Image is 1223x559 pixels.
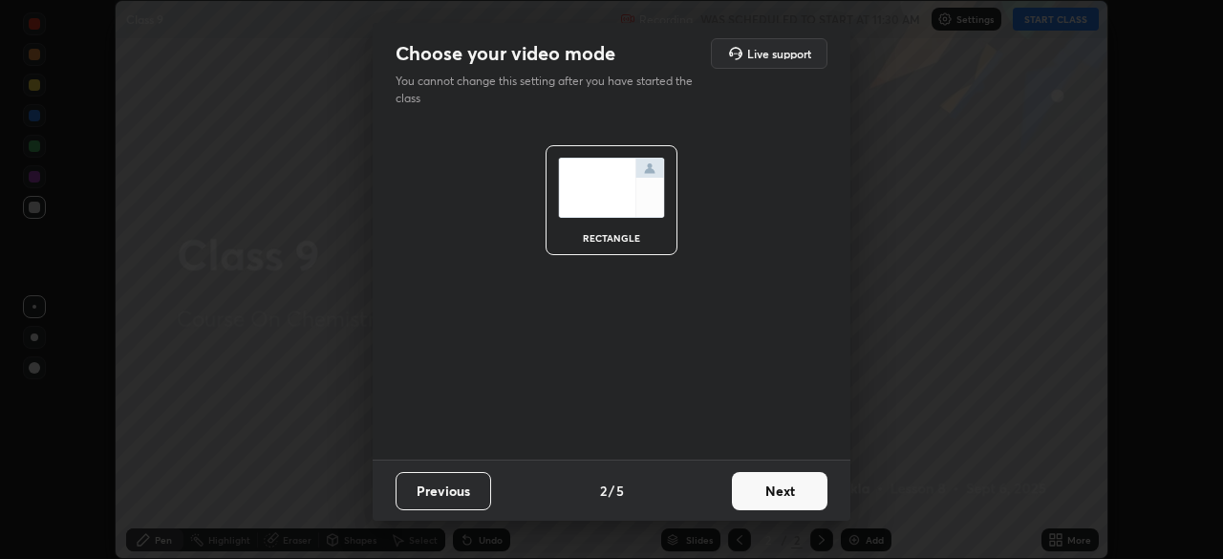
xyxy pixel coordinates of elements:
[396,41,615,66] h2: Choose your video mode
[732,472,827,510] button: Next
[616,481,624,501] h4: 5
[609,481,614,501] h4: /
[747,48,811,59] h5: Live support
[396,73,705,107] p: You cannot change this setting after you have started the class
[558,158,665,218] img: normalScreenIcon.ae25ed63.svg
[396,472,491,510] button: Previous
[600,481,607,501] h4: 2
[573,233,650,243] div: rectangle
